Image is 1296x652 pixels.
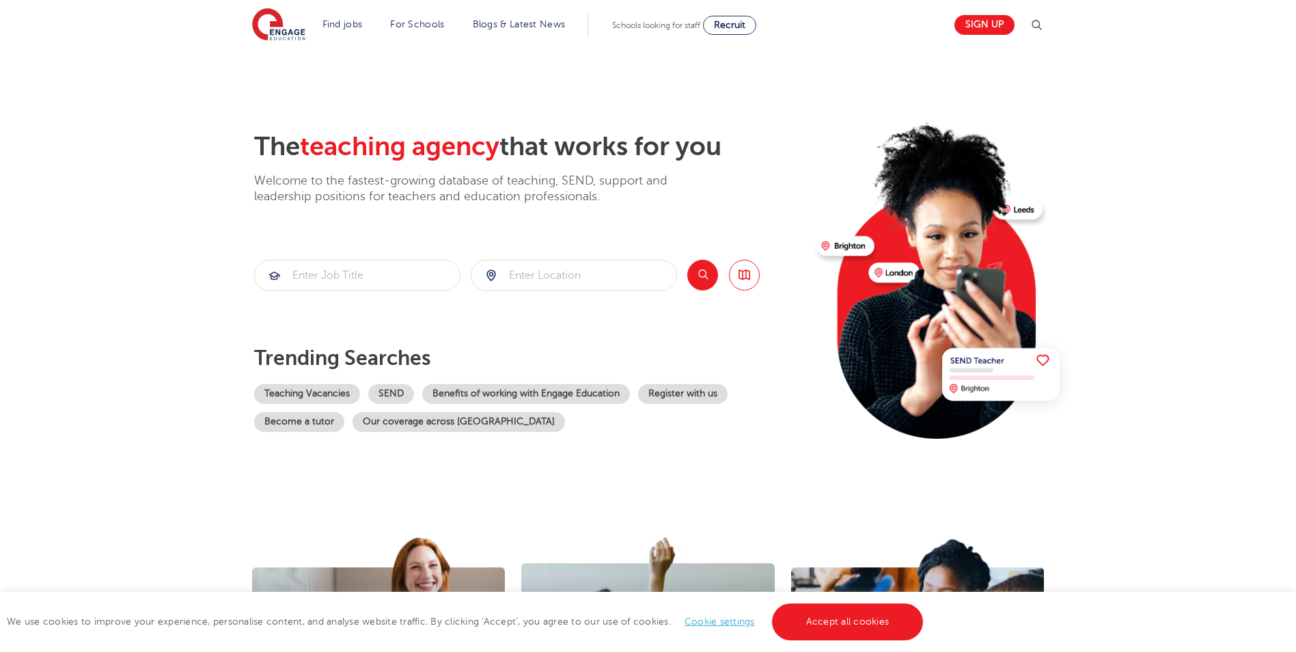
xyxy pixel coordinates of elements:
[254,384,360,404] a: Teaching Vacancies
[322,19,363,29] a: Find jobs
[687,260,718,290] button: Search
[422,384,630,404] a: Benefits of working with Engage Education
[772,603,924,640] a: Accept all cookies
[255,260,460,290] input: Submit
[254,131,805,163] h2: The that works for you
[353,412,565,432] a: Our coverage across [GEOGRAPHIC_DATA]
[471,260,676,290] input: Submit
[471,260,677,291] div: Submit
[252,8,305,42] img: Engage Education
[685,616,755,627] a: Cookie settings
[254,260,460,291] div: Submit
[473,19,566,29] a: Blogs & Latest News
[368,384,414,404] a: SEND
[300,132,499,161] span: teaching agency
[703,16,756,35] a: Recruit
[254,346,805,370] p: Trending searches
[612,21,700,30] span: Schools looking for staff
[7,616,926,627] span: We use cookies to improve your experience, personalise content, and analyse website traffic. By c...
[714,20,745,30] span: Recruit
[254,412,344,432] a: Become a tutor
[638,384,728,404] a: Register with us
[954,15,1015,35] a: Sign up
[254,173,705,205] p: Welcome to the fastest-growing database of teaching, SEND, support and leadership positions for t...
[390,19,444,29] a: For Schools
